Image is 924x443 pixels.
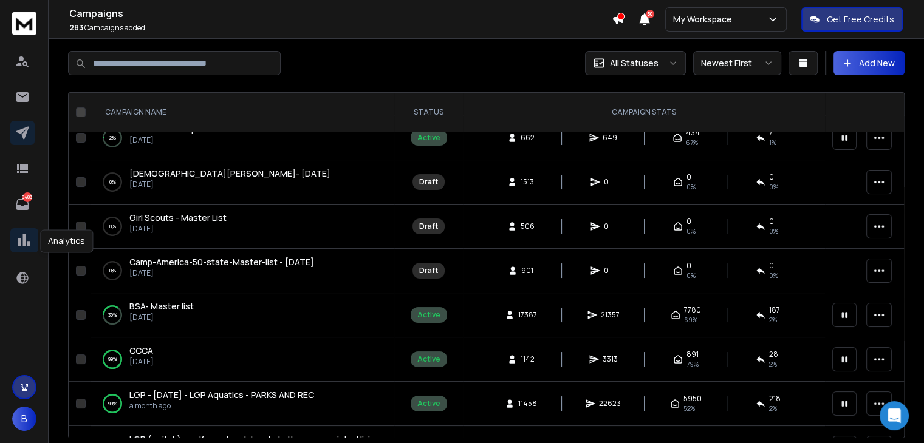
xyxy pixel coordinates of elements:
span: 0 [604,266,616,276]
td: 0%[DEMOGRAPHIC_DATA][PERSON_NAME]- [DATE][DATE] [91,160,394,205]
div: Draft [419,266,438,276]
span: 0% [686,271,696,280]
span: 69 % [684,315,697,325]
div: Active [417,399,440,408]
td: 0%Girl Scouts - Master List[DATE] [91,205,394,249]
span: 1142 [521,354,535,364]
span: 1 % [769,138,776,147]
a: LGP - [DATE] - LGP Aquatics - PARKS AND REC [129,389,314,401]
button: B [12,407,36,431]
a: Camp-America-50-state-Master-list - [DATE] [129,256,314,268]
span: 901 [521,266,533,276]
div: Analytics [40,229,93,252]
span: 0 [604,177,616,187]
td: 99%CCCA[DATE] [91,337,394,382]
span: 5950 [683,394,702,404]
span: 218 [769,394,781,404]
span: 0% [769,182,778,192]
span: 7780 [684,305,701,315]
span: 0% [686,226,696,236]
span: 0 [686,172,691,182]
span: 67 % [686,138,698,147]
span: 0 [769,172,774,182]
th: CAMPAIGN NAME [91,93,394,132]
div: Draft [419,177,438,187]
span: 0 [604,221,616,231]
span: 187 [769,305,780,315]
p: [DATE] [129,180,330,189]
p: [DATE] [129,135,252,145]
p: [DATE] [129,224,227,234]
img: logo [12,12,36,35]
span: 2 % [769,404,777,413]
div: Active [417,133,440,143]
p: 0 % [109,220,116,232]
h1: Campaigns [69,6,612,21]
p: 99 % [108,353,117,365]
a: BSA- Master list [129,300,194,313]
span: 0% [686,182,696,192]
div: Open Intercom Messenger [880,401,909,430]
p: 36 % [108,309,117,321]
th: CAMPAIGN STATS [463,93,825,132]
p: 99 % [108,397,117,410]
p: [DATE] [129,357,154,367]
button: Add New [833,51,905,75]
span: 891 [686,350,699,359]
span: 0% [769,226,778,236]
p: 6483 [22,192,32,202]
span: 506 [521,221,535,231]
span: 11458 [518,399,537,408]
span: 0% [769,271,778,280]
span: 28 [769,350,778,359]
td: 99%LGP - [DATE] - LGP Aquatics - PARKS AND RECa month ago [91,382,394,426]
span: 434 [686,128,700,138]
span: 0 [769,261,774,271]
span: BSA- Master list [129,300,194,312]
th: STATUS [394,93,463,132]
span: 52 % [683,404,695,413]
span: 649 [603,133,617,143]
a: CCCA [129,345,153,357]
div: Draft [419,221,438,231]
button: Get Free Credits [801,7,903,32]
span: 1513 [521,177,534,187]
a: 6483 [10,192,35,217]
span: 662 [521,133,535,143]
p: 0 % [109,265,116,277]
span: 0 [686,261,691,271]
span: 283 [69,22,83,33]
p: All Statuses [610,57,659,69]
span: 3313 [603,354,618,364]
td: 2%4-h-Youth-Camps-Master-List[DATE] [91,116,394,160]
p: [DATE] [129,268,314,278]
span: Girl Scouts - Master List [129,212,227,223]
span: 0 [769,217,774,226]
span: 17387 [518,310,537,320]
span: CCCA [129,345,153,356]
p: Campaigns added [69,23,612,33]
td: 0%Camp-America-50-state-Master-list - [DATE][DATE] [91,249,394,293]
span: 50 [646,10,654,18]
button: Newest First [693,51,781,75]
span: 2 % [769,359,777,369]
p: Get Free Credits [827,13,894,25]
span: 2 % [769,315,777,325]
p: 0 % [109,176,116,188]
p: a month ago [129,401,314,411]
p: 2 % [109,132,116,144]
span: 0 [686,217,691,226]
span: 79 % [686,359,699,369]
a: [DEMOGRAPHIC_DATA][PERSON_NAME]- [DATE] [129,167,330,180]
div: Active [417,354,440,364]
a: Girl Scouts - Master List [129,212,227,224]
div: Active [417,310,440,320]
p: My Workspace [673,13,737,25]
span: 7 [769,128,773,138]
span: [DEMOGRAPHIC_DATA][PERSON_NAME]- [DATE] [129,167,330,179]
p: [DATE] [129,313,194,322]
